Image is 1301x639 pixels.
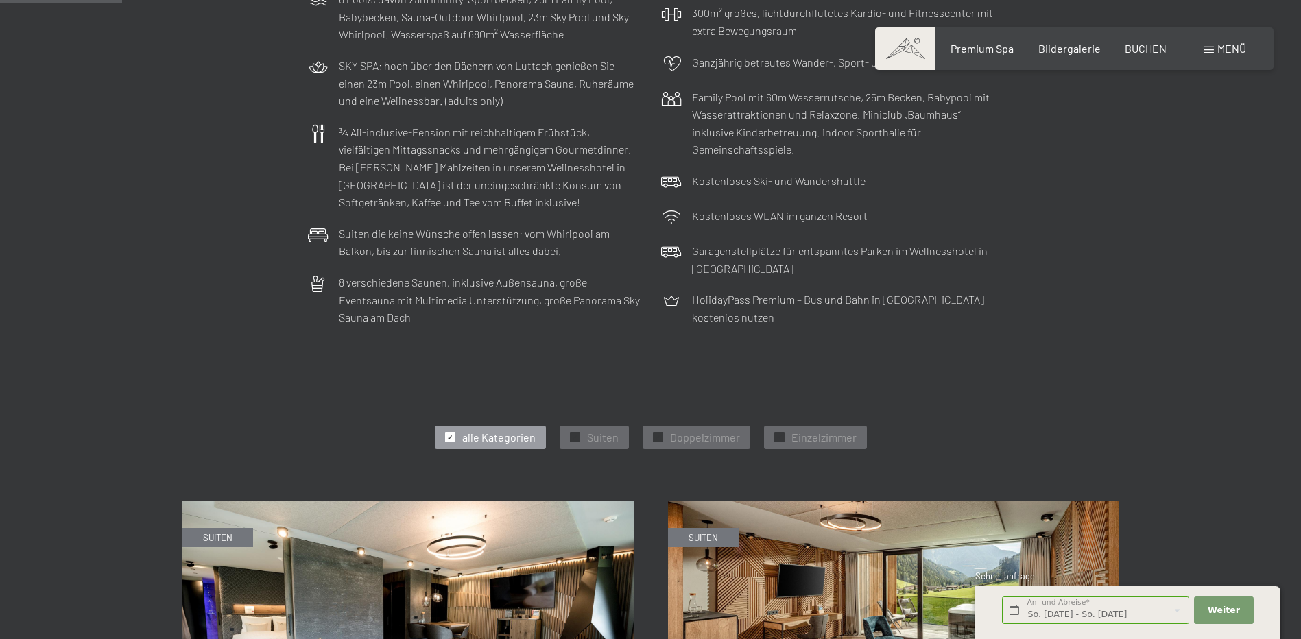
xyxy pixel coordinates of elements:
[668,501,1119,509] a: Suite Aurina mit finnischer Sauna
[951,42,1014,55] a: Premium Spa
[339,274,641,326] p: 8 verschiedene Saunen, inklusive Außensauna, große Eventsauna mit Multimedia Unterstützung, große...
[462,430,536,445] span: alle Kategorien
[692,88,994,158] p: Family Pool mit 60m Wasserrutsche, 25m Becken, Babypool mit Wasserattraktionen und Relaxzone. Min...
[692,53,962,71] p: Ganzjährig betreutes Wander-, Sport- und Vitalprogramm
[791,430,857,445] span: Einzelzimmer
[655,433,660,442] span: ✓
[1208,604,1240,616] span: Weiter
[776,433,782,442] span: ✓
[1125,42,1167,55] a: BUCHEN
[692,207,868,225] p: Kostenloses WLAN im ganzen Resort
[587,430,619,445] span: Suiten
[692,291,994,326] p: HolidayPass Premium – Bus und Bahn in [GEOGRAPHIC_DATA] kostenlos nutzen
[692,242,994,277] p: Garagenstellplätze für entspanntes Parken im Wellnesshotel in [GEOGRAPHIC_DATA]
[339,57,641,110] p: SKY SPA: hoch über den Dächern von Luttach genießen Sie einen 23m Pool, einen Whirlpool, Panorama...
[1217,42,1246,55] span: Menü
[447,433,453,442] span: ✓
[1194,596,1253,625] button: Weiter
[339,225,641,260] p: Suiten die keine Wünsche offen lassen: vom Whirlpool am Balkon, bis zur finnischen Sauna ist alle...
[692,172,866,190] p: Kostenloses Ski- und Wandershuttle
[670,430,740,445] span: Doppelzimmer
[1038,42,1101,55] a: Bildergalerie
[572,433,577,442] span: ✓
[339,123,641,211] p: ¾ All-inclusive-Pension mit reichhaltigem Frühstück, vielfältigen Mittagssnacks und mehrgängigem ...
[692,4,994,39] p: 300m² großes, lichtdurchflutetes Kardio- und Fitnesscenter mit extra Bewegungsraum
[182,501,634,509] a: Schwarzensteinsuite mit finnischer Sauna
[975,570,1035,581] span: Schnellanfrage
